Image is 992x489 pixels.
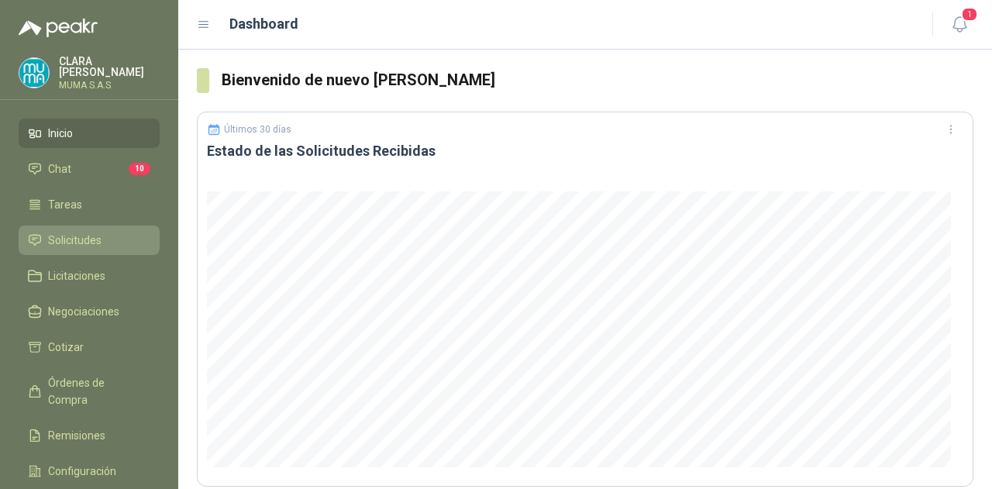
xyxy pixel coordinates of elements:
[961,7,978,22] span: 1
[59,81,160,90] p: MUMA S.A.S.
[19,332,160,362] a: Cotizar
[19,19,98,37] img: Logo peakr
[48,196,82,213] span: Tareas
[19,58,49,88] img: Company Logo
[48,463,116,480] span: Configuración
[19,261,160,291] a: Licitaciones
[48,427,105,444] span: Remisiones
[222,68,974,92] h3: Bienvenido de nuevo [PERSON_NAME]
[229,13,298,35] h1: Dashboard
[207,142,963,160] h3: Estado de las Solicitudes Recibidas
[59,56,160,77] p: CLARA [PERSON_NAME]
[945,11,973,39] button: 1
[48,303,119,320] span: Negociaciones
[19,421,160,450] a: Remisiones
[224,124,291,135] p: Últimos 30 días
[48,160,71,177] span: Chat
[48,339,84,356] span: Cotizar
[129,163,150,175] span: 10
[19,297,160,326] a: Negociaciones
[19,226,160,255] a: Solicitudes
[48,374,145,408] span: Órdenes de Compra
[19,190,160,219] a: Tareas
[19,119,160,148] a: Inicio
[48,125,73,142] span: Inicio
[48,267,105,284] span: Licitaciones
[19,368,160,415] a: Órdenes de Compra
[48,232,102,249] span: Solicitudes
[19,456,160,486] a: Configuración
[19,154,160,184] a: Chat10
